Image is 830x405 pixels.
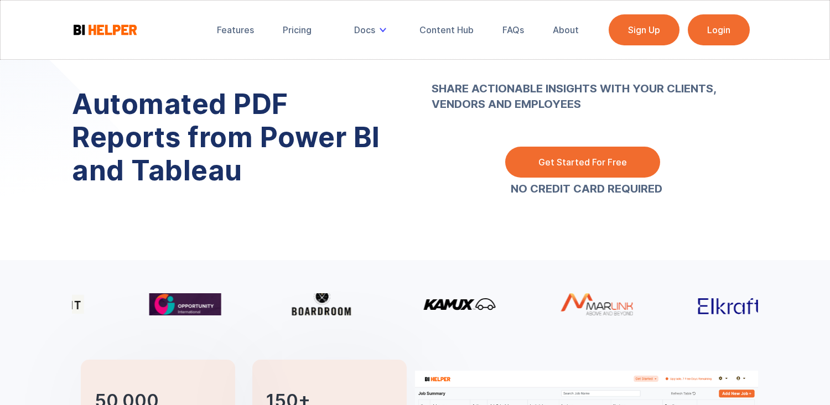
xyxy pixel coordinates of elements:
[511,182,662,195] strong: NO CREDIT CARD REQUIRED
[432,50,741,127] strong: SHARE ACTIONABLE INSIGHTS WITH YOUR CLIENTS, VENDORS AND EMPLOYEES ‍
[502,24,524,35] div: FAQs
[209,18,262,42] a: Features
[275,18,319,42] a: Pricing
[283,24,312,35] div: Pricing
[545,18,587,42] a: About
[495,18,532,42] a: FAQs
[354,24,375,35] div: Docs
[12,295,84,313] img: Klarsynt logo
[688,14,750,45] a: Login
[419,24,474,35] div: Content Hub
[511,183,662,194] a: NO CREDIT CARD REQUIRED
[412,18,481,42] a: Content Hub
[505,147,660,178] a: Get Started For Free
[553,24,579,35] div: About
[432,50,741,127] p: ‍
[346,18,398,42] div: Docs
[609,14,679,45] a: Sign Up
[72,87,398,187] h1: Automated PDF Reports from Power BI and Tableau
[217,24,254,35] div: Features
